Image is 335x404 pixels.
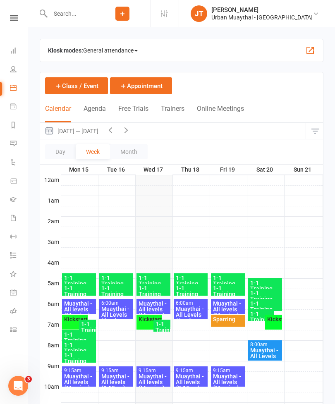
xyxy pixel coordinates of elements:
div: 1-1 Training with [PERSON_NAME] [81,321,94,344]
div: 1-1 Training with [PERSON_NAME] [175,285,206,308]
button: Month [110,144,148,159]
a: Reports [10,117,29,135]
div: Muaythai - All levels (Morning) [213,373,244,391]
div: Kickstarter [64,316,86,322]
div: Muaythai - All Levels (6am) [175,306,206,323]
div: 9:15am [64,368,95,373]
input: Search... [48,8,94,19]
th: Sat 20 [247,165,284,175]
th: 7am [40,320,61,330]
div: 9:15am [138,368,169,373]
button: Free Trials [118,105,148,122]
div: 1-1 Training with [PERSON_NAME] [250,311,273,334]
div: 6:00am [175,301,206,306]
div: 1-1 Training with [PERSON_NAME] [175,275,206,298]
th: 10am [40,382,61,392]
div: 9:15am [175,368,206,373]
div: Muaythai - All levels (9:15am) [175,373,206,391]
th: 1am [40,196,61,206]
div: Muaythai - All Levels (6am) [101,306,132,323]
th: 8am [40,340,61,351]
th: Tue 16 [98,165,135,175]
button: Agenda [84,105,106,122]
a: Calendar [10,79,29,98]
strong: Kiosk modes: [48,47,83,54]
div: Muaythai - All levels (9:15am) [101,373,132,391]
div: 1-1 Training with [PERSON_NAME] [64,332,95,355]
div: 1-1 Training with [PERSON_NAME] [64,275,95,298]
a: Payments [10,98,29,117]
div: Urban Muaythai - [GEOGRAPHIC_DATA] [211,14,313,21]
button: Appointment [110,77,172,94]
div: 1-1 Training with [PERSON_NAME] [64,352,95,375]
th: Fri 19 [210,165,247,175]
div: Muaythai - All levels (Morning) [138,301,169,318]
th: 12am [40,175,61,185]
th: 6am [40,299,61,309]
div: Muaythai - All levels (Morning) [64,301,95,318]
th: Thu 18 [172,165,210,175]
div: Muaythai - All levels (Morning) [138,373,169,391]
button: Calendar [45,105,71,122]
div: 9:15am [101,368,132,373]
button: Trainers [161,105,184,122]
div: 1-1 Training with [PERSON_NAME] [138,275,169,298]
a: Product Sales [10,172,29,191]
div: 8:00am [250,342,281,347]
button: [DATE] — [DATE] [40,123,103,139]
div: 1-1 Training with [PERSON_NAME] [101,285,132,308]
div: 1-1 Training with [PERSON_NAME] [250,290,281,313]
span: General attendance [83,44,138,57]
th: 9am [40,361,61,371]
th: Mon 15 [61,165,98,175]
div: 1-1 Training with [PERSON_NAME] [64,342,95,365]
span: 3 [25,376,32,382]
button: Online Meetings [197,105,244,122]
div: JT [191,5,207,22]
div: Kickstarter [267,316,280,322]
a: Class kiosk mode [10,321,29,340]
div: Kickstarter [138,316,161,322]
div: 1-1 Training with [PERSON_NAME] [101,275,132,298]
div: 1-1 Training with [PERSON_NAME] [64,285,95,308]
div: Sparring [213,316,244,322]
th: 4am [40,258,61,268]
th: 2am [40,216,61,227]
th: Wed 17 [135,165,172,175]
a: Roll call kiosk mode [10,303,29,321]
div: Muaythai - All levels (Morning) [213,301,244,318]
th: Sun 21 [284,165,323,175]
button: Week [76,144,110,159]
a: Dashboard [10,42,29,61]
iframe: Intercom live chat [8,376,28,396]
div: 9:15am [213,368,244,373]
div: Muaythai - All Levels [250,347,281,359]
th: 5am [40,278,61,289]
a: What's New [10,265,29,284]
button: Day [45,144,76,159]
div: 1-1 Training with [PERSON_NAME] [213,285,244,308]
div: 6:00am [101,301,132,306]
a: General attendance kiosk mode [10,284,29,303]
div: 1-1 Training with [PERSON_NAME] [250,301,281,324]
a: People [10,61,29,79]
div: 1-1 Training with [PERSON_NAME] [138,285,169,308]
div: Muaythai - All levels (Morning) [64,373,95,391]
div: 1-1 Training with [PERSON_NAME] [155,321,169,344]
div: 1-1 Training with [PERSON_NAME] [213,275,244,298]
th: 3am [40,237,61,247]
div: 1-1 Training with [PERSON_NAME] [250,280,281,303]
div: [PERSON_NAME] [211,6,313,14]
button: Class / Event [45,77,108,94]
